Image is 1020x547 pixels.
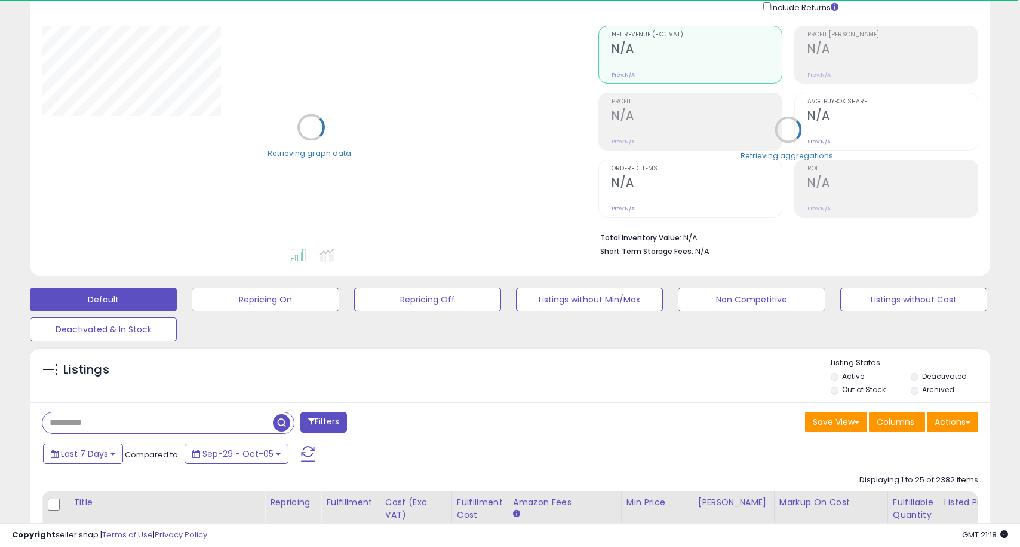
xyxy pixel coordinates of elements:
[61,448,108,460] span: Last 7 Days
[63,362,109,378] h5: Listings
[30,288,177,311] button: Default
[513,509,520,520] small: Amazon Fees.
[805,412,867,432] button: Save View
[842,384,886,395] label: Out of Stock
[192,288,339,311] button: Repricing On
[12,530,207,541] div: seller snap | |
[774,491,887,539] th: The percentage added to the cost of goods (COGS) that forms the calculator for Min & Max prices.
[268,148,355,158] div: Retrieving graph data..
[457,496,503,521] div: Fulfillment Cost
[270,496,316,509] div: Repricing
[516,288,663,311] button: Listings without Min/Max
[30,317,177,341] button: Deactivated & In Stock
[877,416,914,428] span: Columns
[962,529,1008,540] span: 2025-10-13 21:18 GMT
[354,288,501,311] button: Repricing Off
[922,384,954,395] label: Archived
[741,150,837,161] div: Retrieving aggregations..
[842,371,864,381] label: Active
[73,496,260,509] div: Title
[869,412,925,432] button: Columns
[922,371,967,381] label: Deactivated
[927,412,978,432] button: Actions
[385,496,447,521] div: Cost (Exc. VAT)
[626,496,688,509] div: Min Price
[12,529,56,540] strong: Copyright
[831,357,990,369] p: Listing States:
[779,496,883,509] div: Markup on Cost
[840,288,987,311] button: Listings without Cost
[513,496,616,509] div: Amazon Fees
[698,496,769,509] div: [PERSON_NAME]
[202,448,274,460] span: Sep-29 - Oct-05
[326,496,374,509] div: Fulfillment
[893,496,934,521] div: Fulfillable Quantity
[300,412,347,433] button: Filters
[185,444,288,464] button: Sep-29 - Oct-05
[678,288,825,311] button: Non Competitive
[43,444,123,464] button: Last 7 Days
[102,529,153,540] a: Terms of Use
[125,449,180,460] span: Compared to:
[859,475,978,486] div: Displaying 1 to 25 of 2382 items
[155,529,207,540] a: Privacy Policy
